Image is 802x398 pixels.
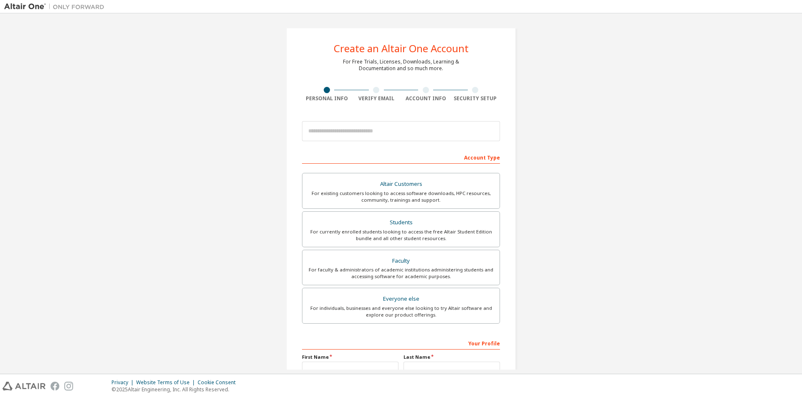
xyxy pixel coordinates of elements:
[307,178,495,190] div: Altair Customers
[136,379,198,386] div: Website Terms of Use
[307,217,495,228] div: Students
[302,354,398,360] label: First Name
[451,95,500,102] div: Security Setup
[302,336,500,350] div: Your Profile
[307,266,495,280] div: For faculty & administrators of academic institutions administering students and accessing softwa...
[352,95,401,102] div: Verify Email
[401,95,451,102] div: Account Info
[307,293,495,305] div: Everyone else
[112,379,136,386] div: Privacy
[302,95,352,102] div: Personal Info
[198,379,241,386] div: Cookie Consent
[302,150,500,164] div: Account Type
[4,3,109,11] img: Altair One
[307,190,495,203] div: For existing customers looking to access software downloads, HPC resources, community, trainings ...
[112,386,241,393] p: © 2025 Altair Engineering, Inc. All Rights Reserved.
[307,228,495,242] div: For currently enrolled students looking to access the free Altair Student Edition bundle and all ...
[64,382,73,390] img: instagram.svg
[307,305,495,318] div: For individuals, businesses and everyone else looking to try Altair software and explore our prod...
[343,58,459,72] div: For Free Trials, Licenses, Downloads, Learning & Documentation and so much more.
[307,255,495,267] div: Faculty
[404,354,500,360] label: Last Name
[51,382,59,390] img: facebook.svg
[3,382,46,390] img: altair_logo.svg
[334,43,469,53] div: Create an Altair One Account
